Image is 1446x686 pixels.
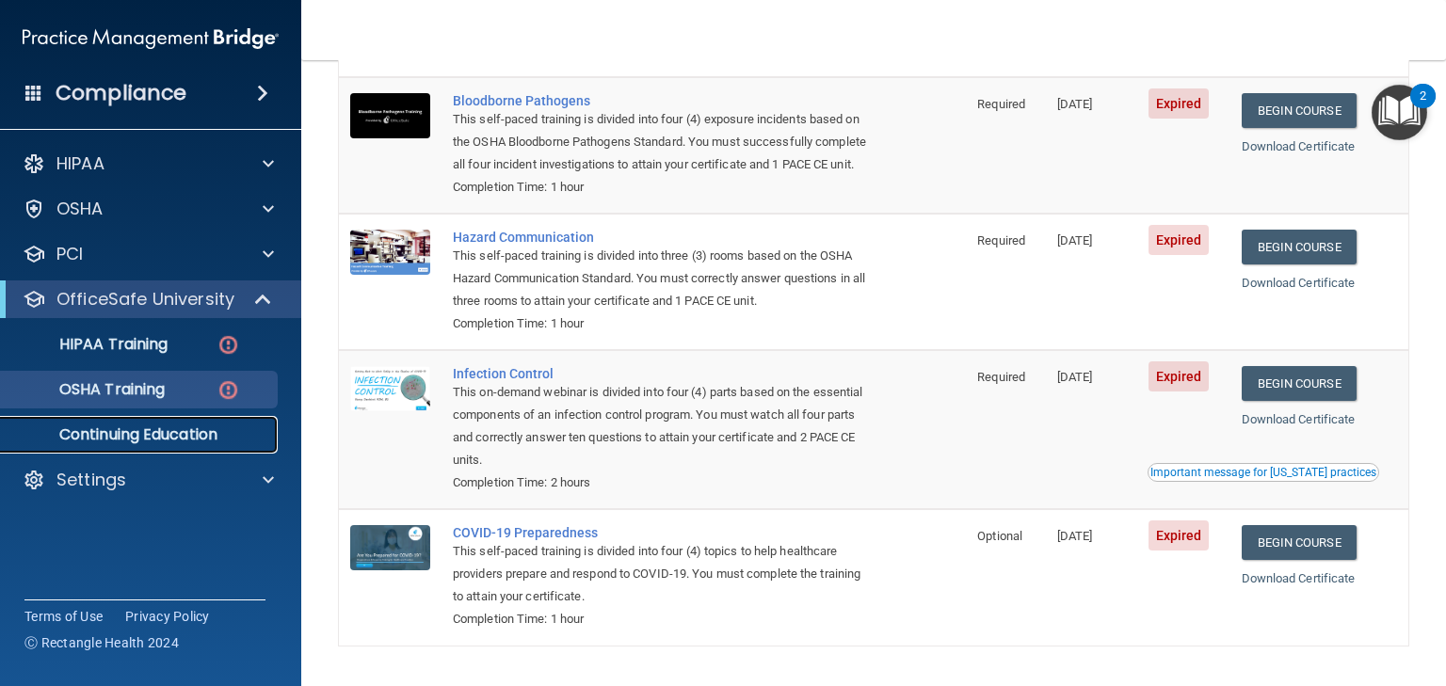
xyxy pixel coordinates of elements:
a: PCI [23,243,274,265]
div: Completion Time: 1 hour [453,312,872,335]
div: Important message for [US_STATE] practices [1150,467,1376,478]
a: Begin Course [1242,230,1357,264]
span: Required [977,97,1025,111]
span: Optional [977,529,1022,543]
button: Open Resource Center, 2 new notifications [1372,85,1427,140]
span: [DATE] [1057,97,1093,111]
div: Completion Time: 1 hour [453,608,872,630]
a: Download Certificate [1242,139,1356,153]
a: Begin Course [1242,93,1357,128]
p: OSHA Training [12,380,165,399]
a: Download Certificate [1242,276,1356,290]
div: This self-paced training is divided into four (4) topics to help healthcare providers prepare and... [453,540,872,608]
span: Expired [1149,361,1210,391]
p: Settings [56,469,126,491]
div: This self-paced training is divided into three (3) rooms based on the OSHA Hazard Communication S... [453,245,872,312]
a: Infection Control [453,366,872,381]
a: Begin Course [1242,366,1357,401]
div: This on-demand webinar is divided into four (4) parts based on the essential components of an inf... [453,381,872,471]
a: COVID-19 Preparedness [453,525,872,540]
img: PMB logo [23,20,279,57]
span: Expired [1149,225,1210,255]
img: danger-circle.6113f641.png [217,378,240,402]
a: Bloodborne Pathogens [453,93,872,108]
span: Required [977,370,1025,384]
a: Terms of Use [24,607,103,626]
span: [DATE] [1057,370,1093,384]
p: OSHA [56,198,104,220]
p: OfficeSafe University [56,288,234,311]
a: OSHA [23,198,274,220]
a: Download Certificate [1242,412,1356,426]
img: danger-circle.6113f641.png [217,333,240,357]
a: Begin Course [1242,525,1357,560]
p: HIPAA [56,152,104,175]
a: Hazard Communication [453,230,872,245]
div: Completion Time: 1 hour [453,176,872,199]
span: [DATE] [1057,529,1093,543]
div: Completion Time: 2 hours [453,471,872,494]
a: Download Certificate [1242,571,1356,585]
span: Expired [1149,88,1210,119]
span: Expired [1149,520,1210,550]
p: PCI [56,243,83,265]
span: [DATE] [1057,233,1093,247]
div: 2 [1420,96,1426,120]
span: Ⓒ Rectangle Health 2024 [24,633,179,652]
div: This self-paced training is divided into four (4) exposure incidents based on the OSHA Bloodborne... [453,108,872,176]
a: Privacy Policy [125,607,210,626]
span: Required [977,233,1025,247]
p: Continuing Education [12,425,269,444]
a: Settings [23,469,274,491]
a: OfficeSafe University [23,288,273,311]
h4: Compliance [56,80,186,106]
button: Read this if you are a dental practitioner in the state of CA [1148,463,1379,482]
p: HIPAA Training [12,335,168,354]
a: HIPAA [23,152,274,175]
